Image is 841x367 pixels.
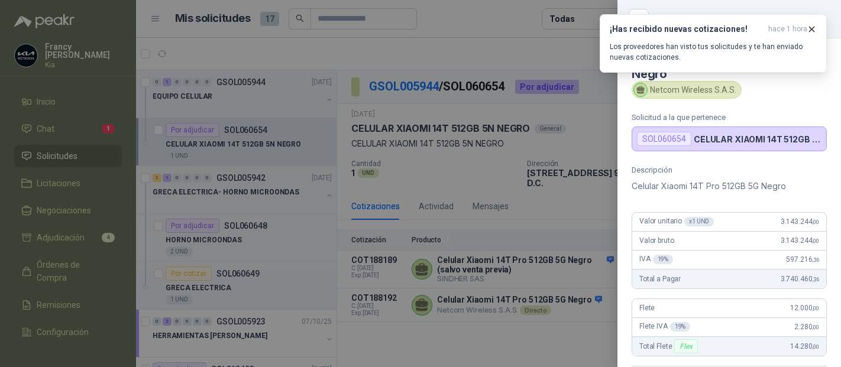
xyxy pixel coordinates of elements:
[639,217,714,226] span: Valor unitario
[610,24,764,34] h3: ¡Has recibido nuevas cotizaciones!
[768,24,807,34] span: hace 1 hora
[812,324,819,330] span: ,00
[786,255,819,264] span: 597.216
[639,304,655,312] span: Flete
[781,217,819,226] span: 3.143.244
[639,275,681,283] span: Total a Pagar
[653,255,674,264] div: 19 %
[632,81,742,99] div: Netcom Wireless S.A.S.
[600,14,827,73] button: ¡Has recibido nuevas cotizaciones!hace 1 hora Los proveedores han visto tus solicitudes y te han ...
[637,132,691,146] div: SOL060654
[639,322,690,332] span: Flete IVA
[639,236,674,245] span: Valor bruto
[790,342,819,350] span: 14.280
[781,275,819,283] span: 3.740.460
[610,41,817,63] p: Los proveedores han visto tus solicitudes y te han enviado nuevas cotizaciones.
[632,165,827,174] p: Descripción
[781,236,819,245] span: 3.143.244
[632,113,827,122] p: Solicitud a la que pertenece
[670,322,691,332] div: 19 %
[639,255,673,264] span: IVA
[632,179,827,193] p: Celular Xiaomi 14T Pro 512GB 5G Negro
[812,256,819,263] span: ,36
[694,134,821,144] p: CELULAR XIAOMI 14T 512GB 5N NEGRO
[812,219,819,225] span: ,00
[684,217,714,226] div: x 1 UND
[632,12,646,26] button: Close
[812,305,819,311] span: ,00
[794,323,819,331] span: 2.280
[655,9,827,28] div: COT188192
[812,343,819,350] span: ,00
[674,339,697,353] div: Flex
[639,339,700,353] span: Total Flete
[812,238,819,244] span: ,00
[812,276,819,282] span: ,36
[790,304,819,312] span: 12.000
